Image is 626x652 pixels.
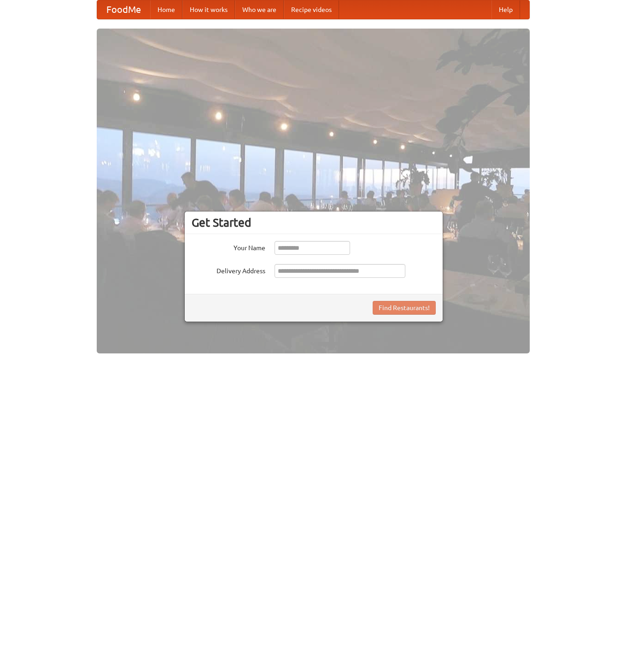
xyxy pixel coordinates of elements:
[284,0,339,19] a: Recipe videos
[491,0,520,19] a: Help
[182,0,235,19] a: How it works
[192,241,265,253] label: Your Name
[235,0,284,19] a: Who we are
[192,216,436,229] h3: Get Started
[373,301,436,315] button: Find Restaurants!
[150,0,182,19] a: Home
[97,0,150,19] a: FoodMe
[192,264,265,276] label: Delivery Address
